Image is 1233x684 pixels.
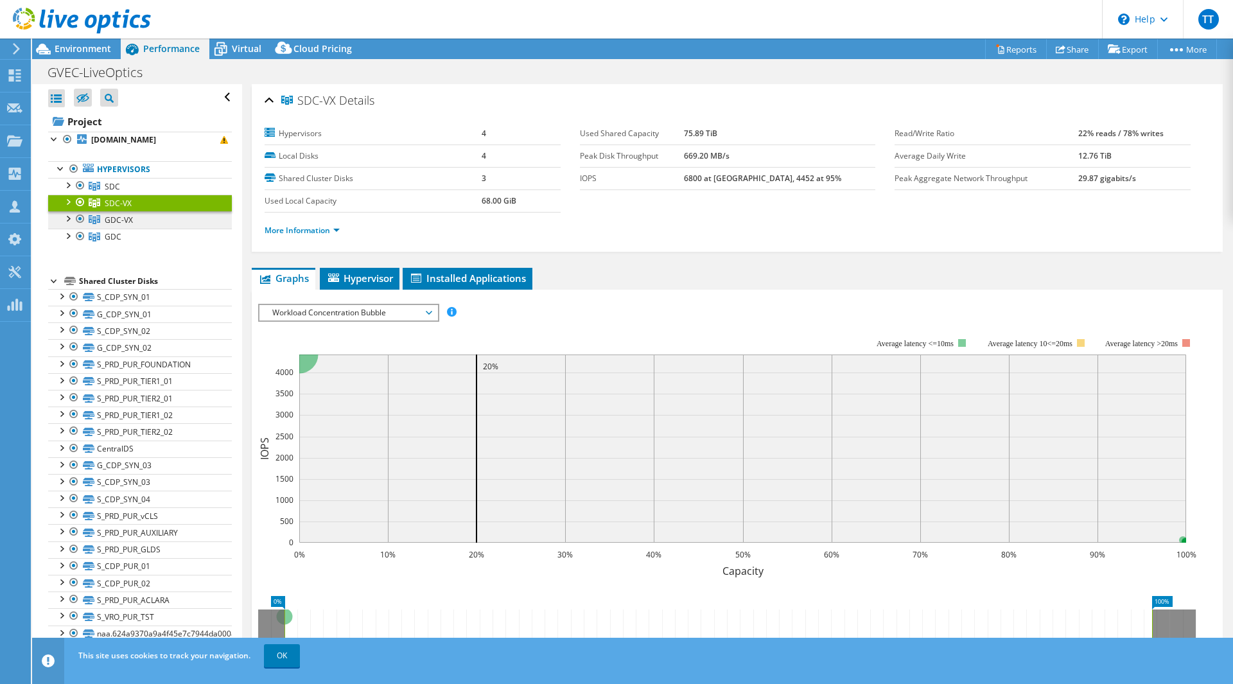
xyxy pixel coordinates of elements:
[275,452,293,463] text: 2000
[78,650,250,661] span: This site uses cookies to track your navigation.
[469,549,484,560] text: 20%
[42,66,162,80] h1: GVEC-LiveOptics
[1098,39,1158,59] a: Export
[684,173,841,184] b: 6800 at [GEOGRAPHIC_DATA], 4452 at 95%
[232,42,261,55] span: Virtual
[275,367,293,378] text: 4000
[824,549,839,560] text: 60%
[105,231,121,242] span: GDC
[684,150,730,161] b: 669.20 MB/s
[275,409,293,420] text: 3000
[275,495,293,505] text: 1000
[48,161,232,178] a: Hypervisors
[48,626,232,642] a: naa.624a9370a9a4f45e7c7944da000894e5
[1078,173,1136,184] b: 29.87 gigabits/s
[895,127,1078,140] label: Read/Write Ratio
[483,361,498,372] text: 20%
[289,537,293,548] text: 0
[266,305,431,320] span: Workload Concentration Bubble
[1157,39,1217,59] a: More
[48,211,232,228] a: GDC-VX
[48,178,232,195] a: SDC
[79,274,232,289] div: Shared Cluster Disks
[48,195,232,211] a: SDC-VX
[646,549,661,560] text: 40%
[105,215,133,225] span: GDC-VX
[735,549,751,560] text: 50%
[482,173,486,184] b: 3
[557,549,573,560] text: 30%
[281,94,336,107] span: SDC-VX
[895,172,1078,185] label: Peak Aggregate Network Throughput
[326,272,393,285] span: Hypervisor
[258,437,272,460] text: IOPS
[48,339,232,356] a: G_CDP_SYN_02
[48,474,232,491] a: S_CDP_SYN_03
[264,644,300,667] a: OK
[48,356,232,373] a: S_PRD_PUR_FOUNDATION
[580,172,684,185] label: IOPS
[265,127,481,140] label: Hypervisors
[877,339,954,348] tspan: Average latency <=10ms
[265,150,481,162] label: Local Disks
[1176,549,1196,560] text: 100%
[48,373,232,390] a: S_PRD_PUR_TIER1_01
[143,42,200,55] span: Performance
[265,172,481,185] label: Shared Cluster Disks
[1001,549,1017,560] text: 80%
[48,111,232,132] a: Project
[48,306,232,322] a: G_CDP_SYN_01
[48,524,232,541] a: S_PRD_PUR_AUXILIARY
[280,516,293,527] text: 500
[55,42,111,55] span: Environment
[48,507,232,524] a: S_PRD_PUR_vCLS
[265,225,340,236] a: More Information
[294,549,305,560] text: 0%
[339,92,374,108] span: Details
[275,473,293,484] text: 1500
[1198,9,1219,30] span: TT
[48,541,232,558] a: S_PRD_PUR_GLDS
[48,592,232,608] a: S_PRD_PUR_ACLARA
[48,423,232,440] a: S_PRD_PUR_TIER2_02
[409,272,526,285] span: Installed Applications
[48,407,232,423] a: S_PRD_PUR_TIER1_02
[48,491,232,507] a: S_CDP_SYN_04
[1090,549,1105,560] text: 90%
[48,229,232,245] a: GDC
[105,181,120,192] span: SDC
[91,134,156,145] b: [DOMAIN_NAME]
[722,564,764,578] text: Capacity
[988,339,1072,348] tspan: Average latency 10<=20ms
[48,457,232,474] a: G_CDP_SYN_03
[48,575,232,592] a: S_CDP_PUR_02
[48,289,232,306] a: S_CDP_SYN_01
[265,195,481,207] label: Used Local Capacity
[48,322,232,339] a: S_CDP_SYN_02
[482,150,486,161] b: 4
[1105,339,1178,348] text: Average latency >20ms
[895,150,1078,162] label: Average Daily Write
[105,198,132,209] span: SDC-VX
[1078,150,1112,161] b: 12.76 TiB
[1078,128,1164,139] b: 22% reads / 78% writes
[684,128,717,139] b: 75.89 TiB
[48,558,232,575] a: S_CDP_PUR_01
[482,195,516,206] b: 68.00 GiB
[985,39,1047,59] a: Reports
[48,441,232,457] a: CentralDS
[580,127,684,140] label: Used Shared Capacity
[258,272,309,285] span: Graphs
[275,388,293,399] text: 3500
[380,549,396,560] text: 10%
[482,128,486,139] b: 4
[48,608,232,625] a: S_VRO_PUR_TST
[48,132,232,148] a: [DOMAIN_NAME]
[293,42,352,55] span: Cloud Pricing
[275,431,293,442] text: 2500
[913,549,928,560] text: 70%
[1118,13,1130,25] svg: \n
[580,150,684,162] label: Peak Disk Throughput
[48,390,232,407] a: S_PRD_PUR_TIER2_01
[1046,39,1099,59] a: Share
